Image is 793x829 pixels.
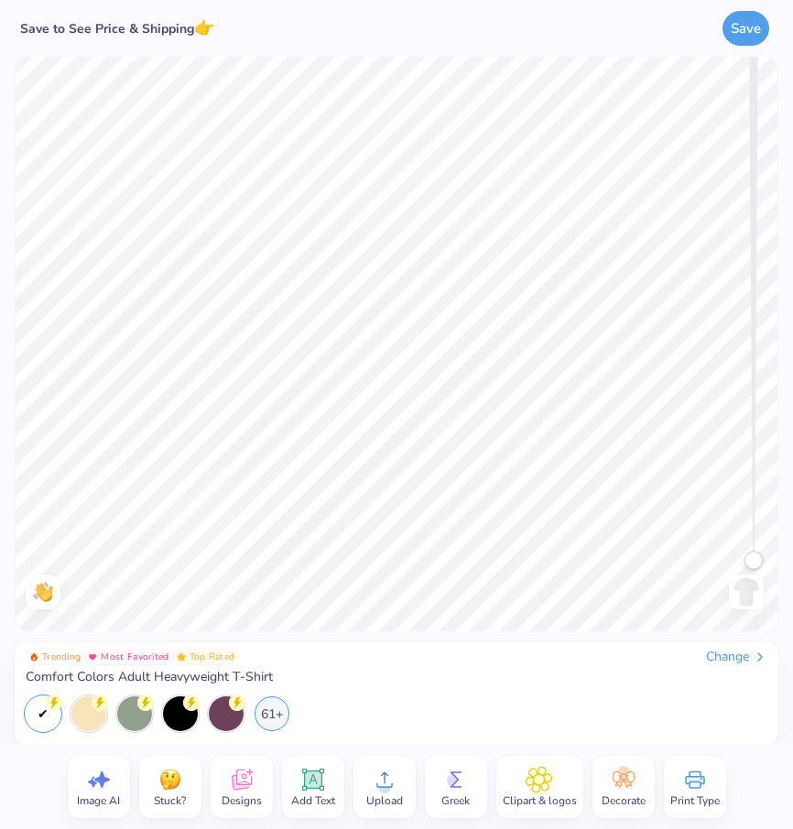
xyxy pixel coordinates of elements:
[441,793,470,808] span: Greek
[190,652,235,662] span: Top Rated
[722,11,769,46] button: Save
[42,652,81,662] span: Trending
[732,577,761,607] img: Back
[177,652,186,662] img: Top Rated sort
[503,793,577,808] span: Clipart & logos
[157,766,184,793] img: Stuck?
[706,649,767,665] div: Change
[670,793,720,808] span: Print Type
[101,652,168,662] span: Most Favorited
[154,793,186,808] span: Stuck?
[29,652,38,662] img: Trending sort
[15,16,220,40] div: Save to See Price & Shipping
[84,649,172,665] button: Badge Button
[77,793,120,808] span: Image AI
[291,793,335,808] span: Add Text
[222,793,262,808] span: Designs
[744,551,763,569] div: Accessibility label
[255,696,289,731] div: 61+
[26,649,84,665] button: Badge Button
[173,649,239,665] button: Badge Button
[602,793,646,808] span: Decorate
[26,669,273,685] span: Comfort Colors Adult Heavyweight T-Shirt
[194,16,214,38] span: 👉
[88,652,97,662] img: Most Favorited sort
[366,793,403,808] span: Upload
